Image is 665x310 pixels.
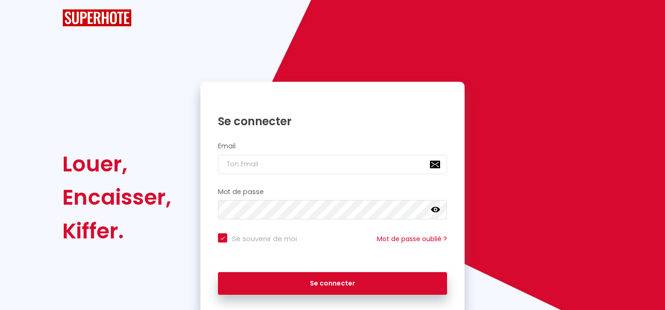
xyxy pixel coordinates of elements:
a: Mot de passe oublié ? [377,234,447,243]
h2: Email [218,142,447,150]
h1: Se connecter [218,114,447,128]
div: Kiffer. [62,214,171,248]
h2: Mot de passe [218,188,447,196]
input: Ton Email [218,155,447,174]
button: Se connecter [218,272,447,295]
div: Louer, [62,147,171,181]
img: SuperHote logo [62,9,132,26]
div: Encaisser, [62,181,171,214]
